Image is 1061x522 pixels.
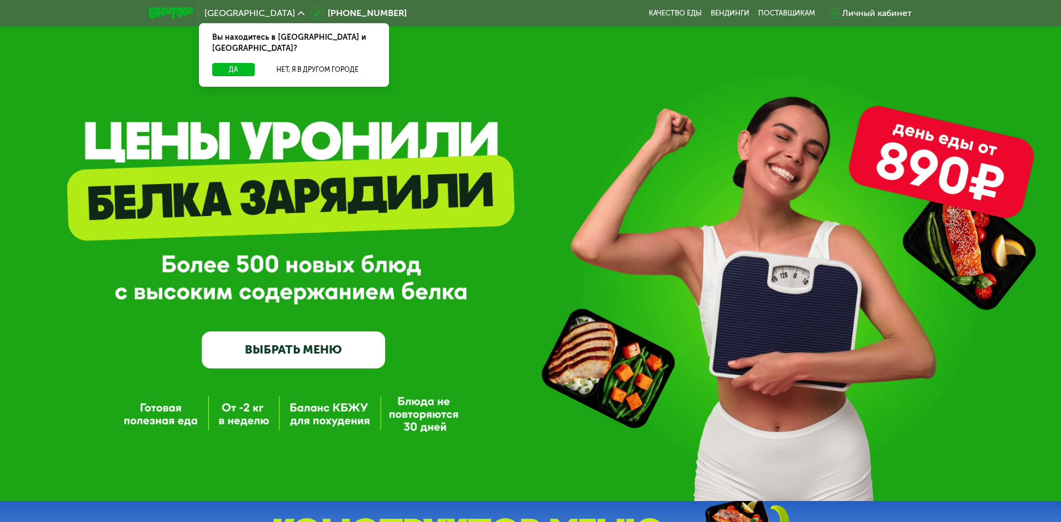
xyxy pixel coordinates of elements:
a: Качество еды [649,9,702,18]
button: Нет, я в другом городе [259,63,376,76]
div: поставщикам [758,9,815,18]
div: Личный кабинет [842,7,912,20]
a: ВЫБРАТЬ МЕНЮ [202,331,385,368]
button: Да [212,63,255,76]
div: Вы находитесь в [GEOGRAPHIC_DATA] и [GEOGRAPHIC_DATA]? [199,23,389,63]
a: Вендинги [711,9,749,18]
a: [PHONE_NUMBER] [310,7,407,20]
span: [GEOGRAPHIC_DATA] [204,9,295,18]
